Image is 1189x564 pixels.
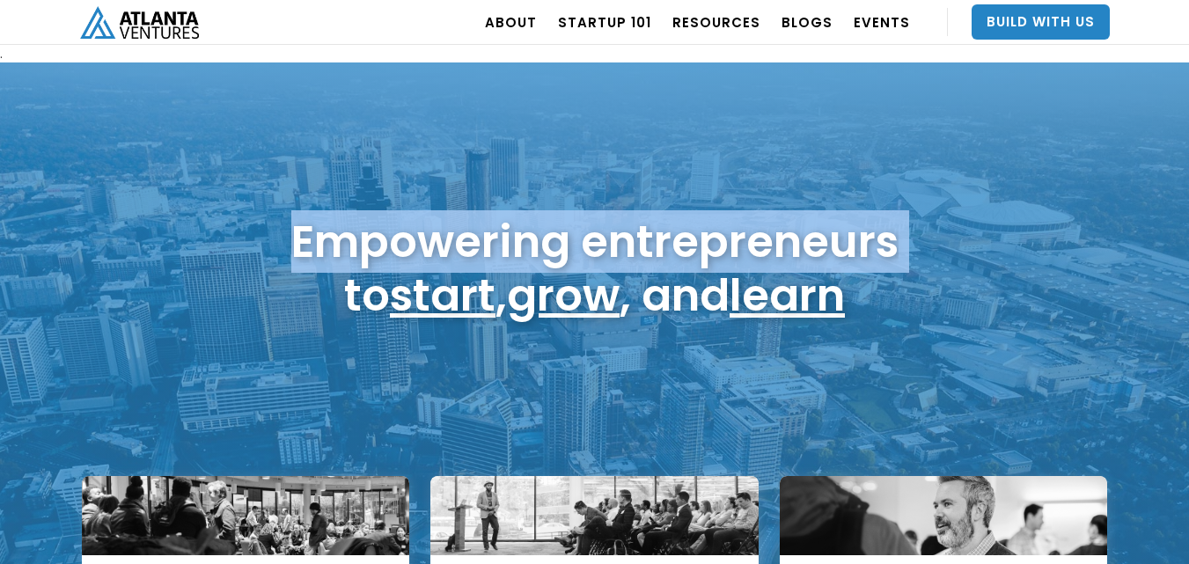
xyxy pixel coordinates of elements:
h1: Empowering entrepreneurs to , , and [291,215,899,322]
a: start [390,264,495,326]
a: Build With Us [972,4,1110,40]
a: learn [730,264,845,326]
a: grow [507,264,620,326]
